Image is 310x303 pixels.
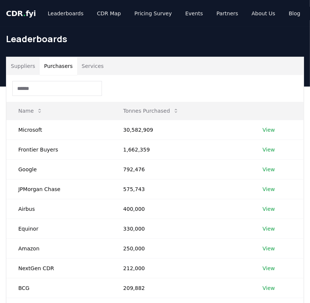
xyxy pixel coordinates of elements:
a: View [263,166,275,173]
a: View [263,185,275,193]
h1: Leaderboards [6,33,304,45]
button: Tonnes Purchased [117,103,185,118]
nav: Main [42,7,306,20]
td: 330,000 [111,219,251,238]
td: Airbus [6,199,111,219]
td: 209,882 [111,278,251,298]
td: Microsoft [6,120,111,140]
td: 792,476 [111,159,251,179]
a: View [263,205,275,213]
td: Equinor [6,219,111,238]
td: Amazon [6,238,111,258]
td: Google [6,159,111,179]
a: View [263,265,275,272]
a: About Us [246,7,281,20]
td: 30,582,909 [111,120,251,140]
a: Leaderboards [42,7,90,20]
a: CDR Map [91,7,127,20]
a: View [263,146,275,153]
button: Name [12,103,49,118]
a: Blog [283,7,306,20]
a: View [263,245,275,252]
td: 1,662,359 [111,140,251,159]
button: Suppliers [6,57,40,75]
td: 250,000 [111,238,251,258]
td: JPMorgan Chase [6,179,111,199]
td: NextGen CDR [6,258,111,278]
a: View [263,225,275,232]
td: BCG [6,278,111,298]
a: View [263,126,275,134]
a: View [263,284,275,292]
span: . [23,9,26,18]
a: Pricing Survey [128,7,178,20]
td: 400,000 [111,199,251,219]
button: Purchasers [40,57,77,75]
td: 575,743 [111,179,251,199]
td: Frontier Buyers [6,140,111,159]
a: CDR.fyi [6,8,36,19]
a: Events [179,7,209,20]
span: CDR fyi [6,9,36,18]
td: 212,000 [111,258,251,278]
button: Services [77,57,108,75]
a: Partners [211,7,244,20]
